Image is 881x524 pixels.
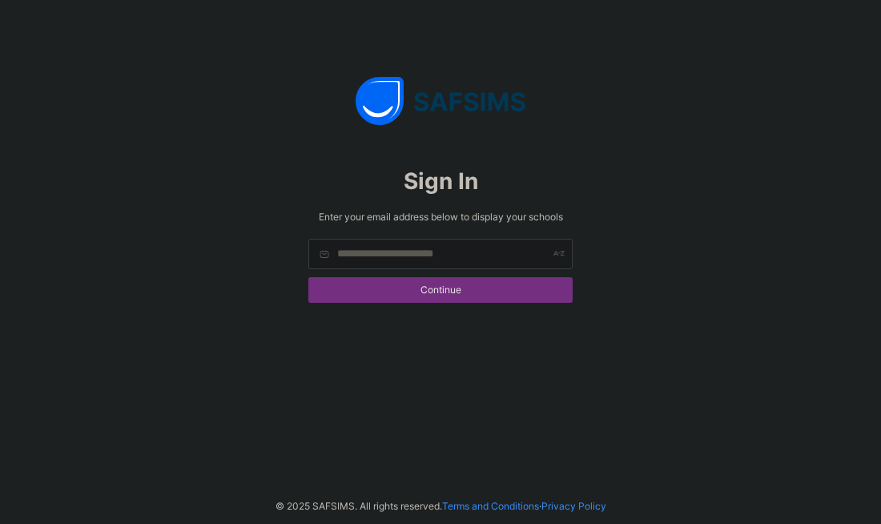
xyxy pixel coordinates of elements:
[308,167,573,195] span: Sign In
[320,284,561,296] span: Continue
[308,211,573,223] span: Enter your email address below to display your schools
[292,77,589,125] img: SAFSIMS Logo
[541,500,606,512] a: Privacy Policy
[442,500,606,512] span: ·
[276,500,442,512] span: © 2025 SAFSIMS. All rights reserved.
[442,500,539,512] a: Terms and Conditions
